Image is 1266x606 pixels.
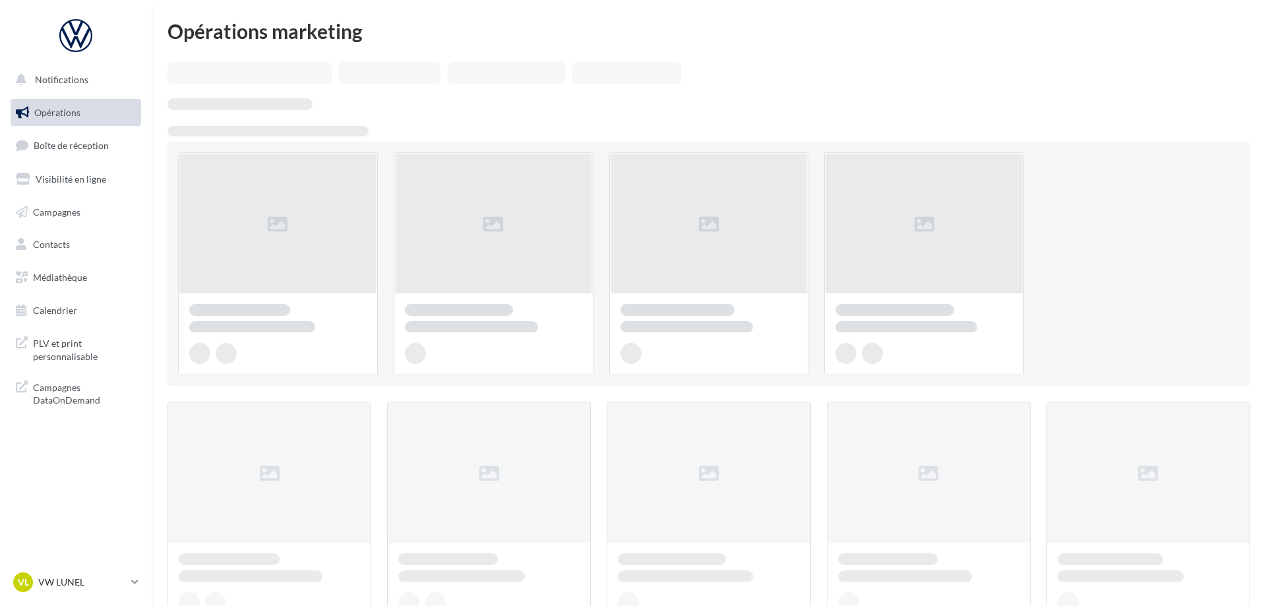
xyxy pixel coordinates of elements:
[36,173,106,185] span: Visibilité en ligne
[33,305,77,316] span: Calendrier
[33,206,80,217] span: Campagnes
[34,140,109,151] span: Boîte de réception
[8,231,144,258] a: Contacts
[33,379,136,407] span: Campagnes DataOnDemand
[34,107,80,118] span: Opérations
[8,264,144,291] a: Médiathèque
[33,272,87,283] span: Médiathèque
[8,329,144,368] a: PLV et print personnalisable
[18,576,29,589] span: VL
[35,74,88,85] span: Notifications
[8,99,144,127] a: Opérations
[33,334,136,363] span: PLV et print personnalisable
[33,239,70,250] span: Contacts
[38,576,126,589] p: VW LUNEL
[8,166,144,193] a: Visibilité en ligne
[8,373,144,412] a: Campagnes DataOnDemand
[8,198,144,226] a: Campagnes
[8,297,144,324] a: Calendrier
[8,131,144,160] a: Boîte de réception
[11,570,141,595] a: VL VW LUNEL
[167,21,1250,41] div: Opérations marketing
[8,66,138,94] button: Notifications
